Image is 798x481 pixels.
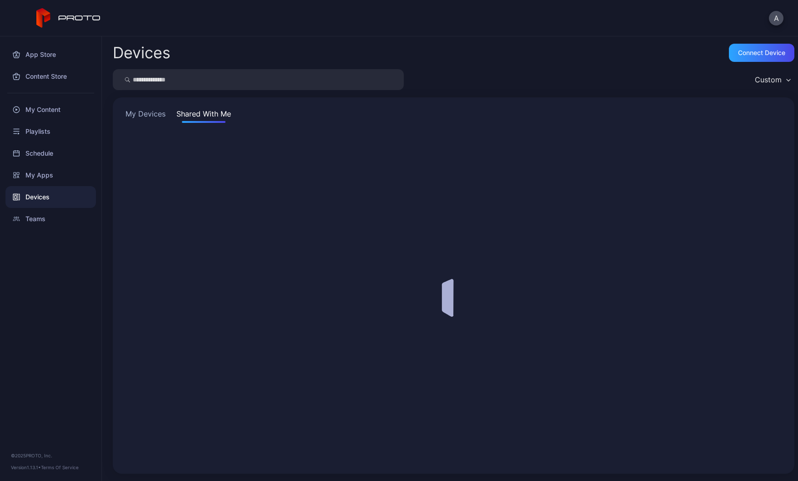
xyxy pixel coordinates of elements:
[750,69,794,90] button: Custom
[175,108,233,123] button: Shared With Me
[41,465,79,470] a: Terms Of Service
[124,108,167,123] button: My Devices
[5,66,96,87] a: Content Store
[5,44,96,66] a: App Store
[113,45,171,61] h2: Devices
[5,186,96,208] a: Devices
[755,75,782,84] div: Custom
[5,164,96,186] a: My Apps
[729,44,794,62] button: Connect device
[11,465,41,470] span: Version 1.13.1 •
[5,142,96,164] a: Schedule
[11,452,90,459] div: © 2025 PROTO, Inc.
[769,11,783,25] button: A
[5,99,96,121] a: My Content
[738,49,785,56] div: Connect device
[5,208,96,230] a: Teams
[5,121,96,142] a: Playlists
